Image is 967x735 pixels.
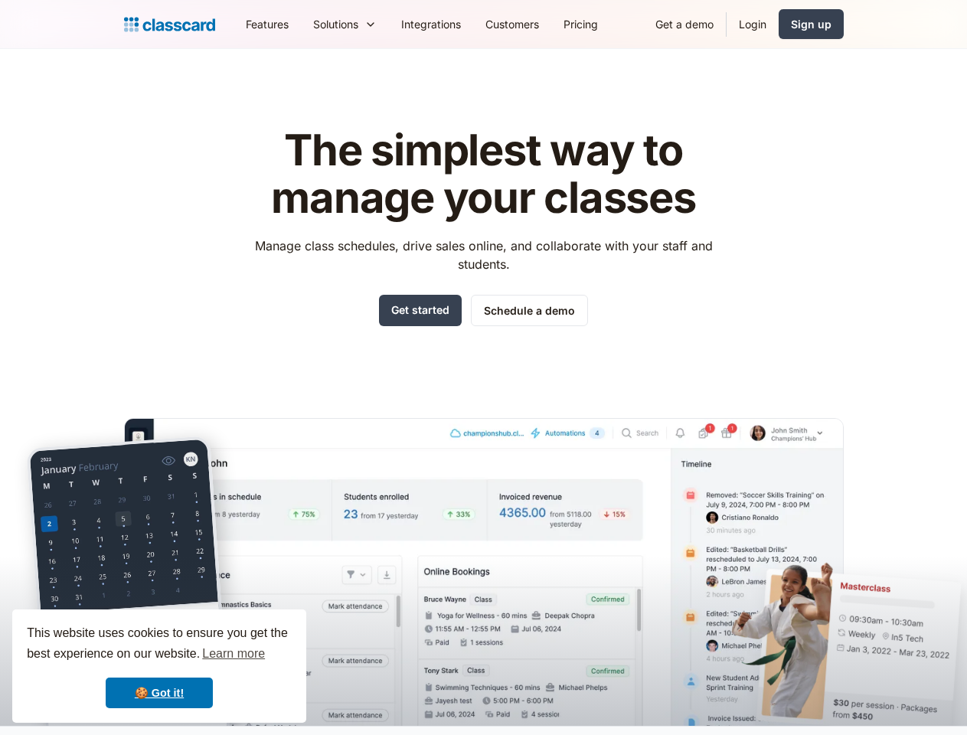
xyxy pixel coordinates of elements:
[27,624,292,665] span: This website uses cookies to ensure you get the best experience on our website.
[106,678,213,708] a: dismiss cookie message
[727,7,779,41] a: Login
[791,16,831,32] div: Sign up
[643,7,726,41] a: Get a demo
[779,9,844,39] a: Sign up
[551,7,610,41] a: Pricing
[389,7,473,41] a: Integrations
[471,295,588,326] a: Schedule a demo
[124,14,215,35] a: home
[313,16,358,32] div: Solutions
[200,642,267,665] a: learn more about cookies
[234,7,301,41] a: Features
[379,295,462,326] a: Get started
[240,237,727,273] p: Manage class schedules, drive sales online, and collaborate with your staff and students.
[240,127,727,221] h1: The simplest way to manage your classes
[12,609,306,723] div: cookieconsent
[301,7,389,41] div: Solutions
[473,7,551,41] a: Customers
